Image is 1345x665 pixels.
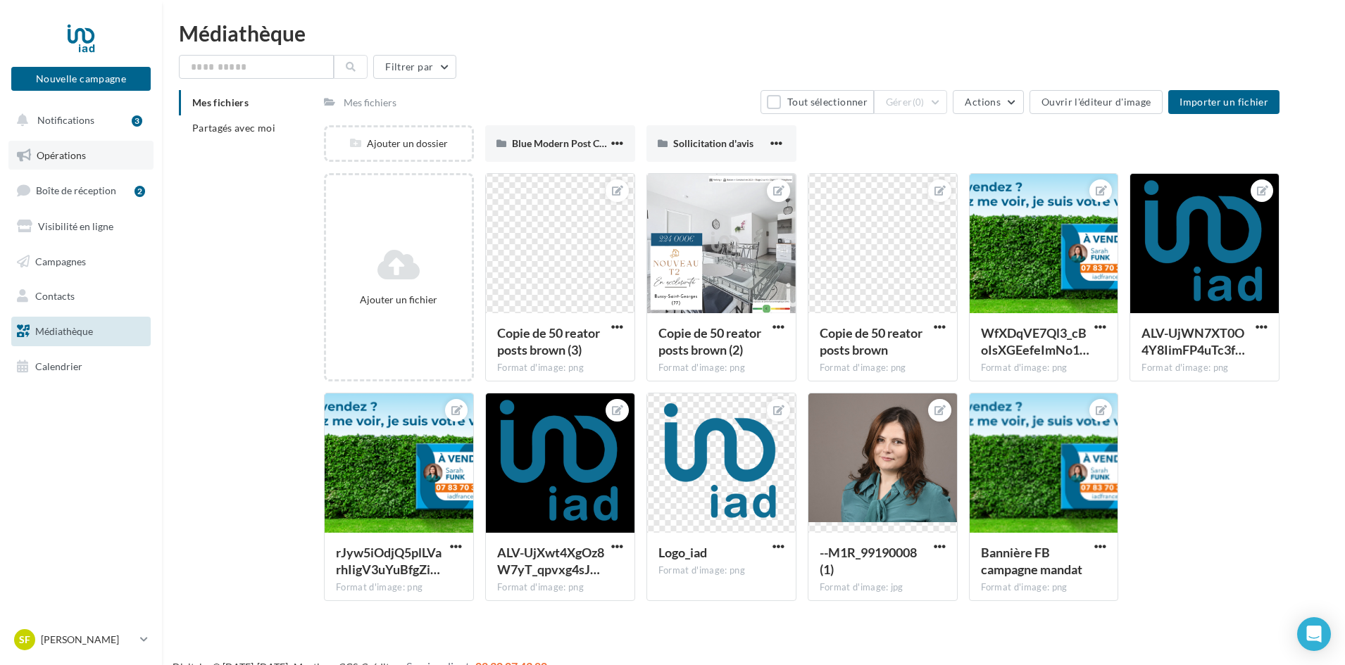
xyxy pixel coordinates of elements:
[179,23,1328,44] div: Médiathèque
[913,96,925,108] span: (0)
[336,545,442,577] span: rJyw5iOdjQ5plLVarhIigV3uYuBfgZi4FilxlcHpAl2N9Dd69RfhQ3xHRXlMfDyUs-dVZliuofjokYQ=s0
[11,626,151,653] a: SF [PERSON_NAME]
[658,325,761,357] span: Copie de 50 reator posts brown (2)
[8,317,154,346] a: Médiathèque
[953,90,1023,114] button: Actions
[36,184,116,196] span: Boîte de réception
[981,581,1107,594] div: Format d'image: png
[761,90,873,114] button: Tout sélectionner
[192,122,275,134] span: Partagés avec moi
[8,352,154,381] a: Calendrier
[820,581,946,594] div: Format d'image: jpg
[8,247,154,277] a: Campagnes
[1030,90,1163,114] button: Ouvrir l'éditeur d'image
[658,362,784,374] div: Format d'image: png
[497,545,604,577] span: ALV-UjXwt4XgOz8W7yT_qpvxg4sJnw5TH3-I1OncE6r18k4v8fL3jQ
[35,290,75,302] span: Contacts
[658,545,707,560] span: Logo_iad
[820,545,917,577] span: --M1R_99190008 (1)
[981,545,1082,577] span: Bannière FB campagne mandat
[11,67,151,91] button: Nouvelle campagne
[132,115,142,127] div: 3
[41,633,134,647] p: [PERSON_NAME]
[373,55,456,79] button: Filtrer par
[874,90,948,114] button: Gérer(0)
[1141,362,1268,374] div: Format d'image: png
[673,137,753,149] span: Sollicitation d'avis
[965,96,1000,108] span: Actions
[512,137,733,149] span: Blue Modern Post Carousel Tips LinkedIn Carousel
[35,325,93,337] span: Médiathèque
[8,281,154,311] a: Contacts
[192,96,249,108] span: Mes fichiers
[37,114,94,126] span: Notifications
[8,175,154,205] a: Boîte de réception2
[1141,325,1245,357] span: ALV-UjWN7XT0O4Y8IimFP4uTc3fA1aHQIoBeCmOgslDWAVwzwz7Tig
[820,325,922,357] span: Copie de 50 reator posts brown
[336,581,462,594] div: Format d'image: png
[326,137,472,151] div: Ajouter un dossier
[8,106,148,135] button: Notifications 3
[658,564,784,577] div: Format d'image: png
[19,633,30,647] span: SF
[1180,96,1268,108] span: Importer un fichier
[497,581,623,594] div: Format d'image: png
[1297,617,1331,651] div: Open Intercom Messenger
[8,212,154,241] a: Visibilité en ligne
[344,96,396,110] div: Mes fichiers
[497,325,600,357] span: Copie de 50 reator posts brown (3)
[8,141,154,170] a: Opérations
[1168,90,1280,114] button: Importer un fichier
[134,186,145,197] div: 2
[820,362,946,374] div: Format d'image: png
[497,362,623,374] div: Format d'image: png
[37,149,86,161] span: Opérations
[981,325,1089,357] span: WfXDqVE7Ql3_cBoIsXGEefeImNo1lTpUlQbpI1-9ZZHo8JztE2QvGoqKMWkYIQfRjiJBsq1F1KsuwQc=s0
[981,362,1107,374] div: Format d'image: png
[332,293,466,307] div: Ajouter un fichier
[35,360,82,372] span: Calendrier
[38,220,113,232] span: Visibilité en ligne
[35,255,86,267] span: Campagnes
